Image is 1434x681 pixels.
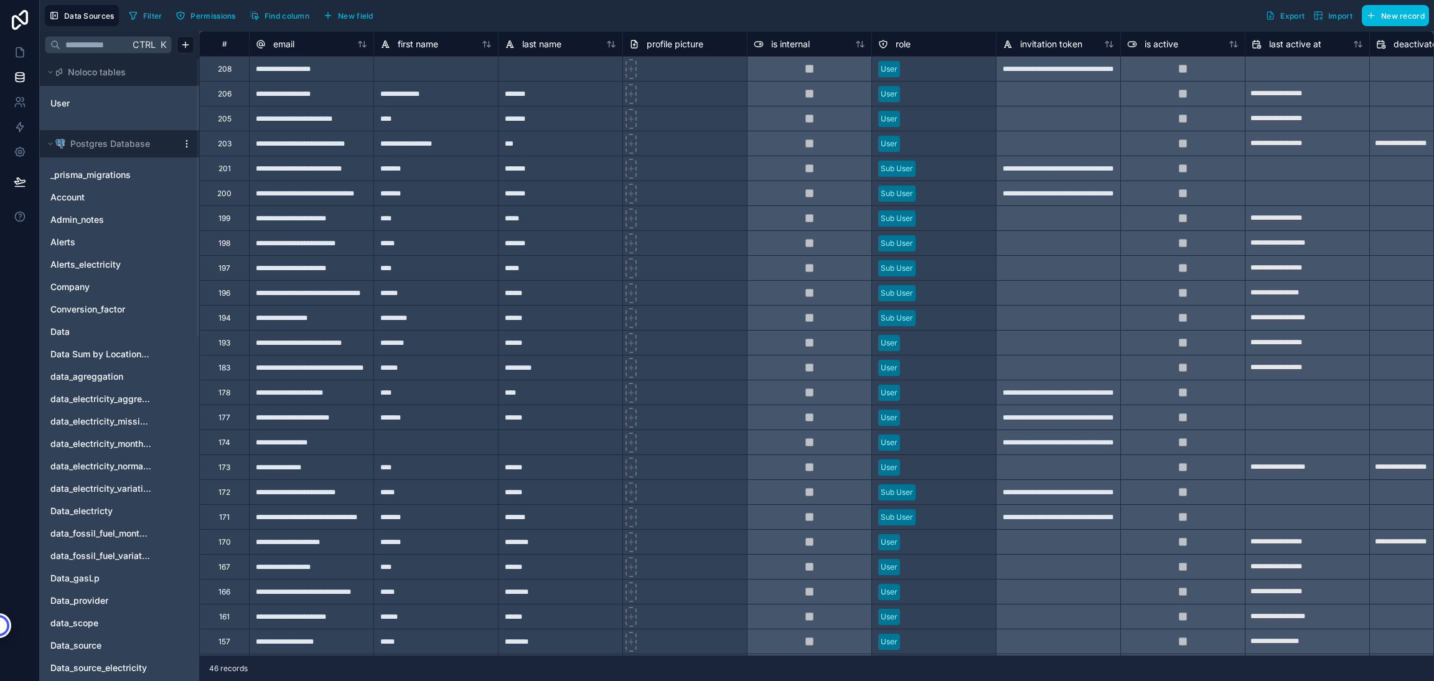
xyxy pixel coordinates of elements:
a: Data [50,326,164,338]
span: Data_provider [50,594,108,607]
div: User [881,537,897,548]
span: email [273,38,294,50]
div: 200 [217,189,232,199]
div: 183 [218,363,230,373]
div: 194 [218,313,231,323]
span: Conversion_factor [50,303,125,316]
span: Admin_notes [50,214,104,226]
div: 157 [218,637,230,647]
div: data_fossil_fuel_variation [45,546,194,566]
span: Noloco tables [68,66,126,78]
span: invitation token [1020,38,1082,50]
div: 173 [218,463,230,472]
div: Sub User [881,163,913,174]
span: Ctrl [131,37,157,52]
span: data_scope [50,617,98,629]
div: Sub User [881,263,913,274]
a: Data Sum by Location and Data type [50,348,151,360]
span: profile picture [647,38,703,50]
span: last active at [1269,38,1321,50]
div: 193 [218,338,230,348]
div: 205 [218,114,232,124]
a: Alerts_electricity [50,258,164,271]
span: Data_source_electricity [50,662,147,674]
span: data_agreggation [50,370,123,383]
div: Sub User [881,312,913,324]
a: data_scope [50,617,151,629]
div: 203 [218,139,232,149]
button: Import [1309,5,1357,26]
span: role [896,38,911,50]
div: 197 [218,263,230,273]
button: Export [1261,5,1309,26]
div: User [881,337,897,349]
div: data_scope [45,613,194,633]
div: Company [45,277,194,297]
button: Permissions [171,6,240,25]
span: Company [50,281,90,293]
span: Import [1328,11,1352,21]
a: data_fossil_fuel_variation [50,550,151,562]
div: 178 [218,388,230,398]
span: Data [50,326,70,338]
div: data_electricity_monthly_normalization [45,434,194,454]
span: New field [338,11,373,21]
div: data_electricity_normalization [45,456,194,476]
div: Sub User [881,288,913,299]
div: 174 [218,438,230,448]
div: 166 [218,587,230,597]
div: User [881,412,897,423]
a: User [50,97,151,110]
span: Permissions [190,11,235,21]
span: data_electricity_variation [50,482,151,495]
div: _prisma_migrations [45,165,194,185]
div: Account [45,187,194,207]
span: Account [50,191,85,204]
div: 206 [218,89,232,99]
div: 170 [218,537,231,547]
div: User [881,362,897,373]
div: data_fossil_fuel_monthly_normalization [45,524,194,543]
button: Noloco tables [45,63,187,81]
a: Alerts [50,236,164,248]
a: Conversion_factor [50,303,164,316]
span: Alerts_electricity [50,258,121,271]
a: Data_gasLp [50,572,164,585]
div: Sub User [881,512,913,523]
div: User [881,387,897,398]
a: data_fossil_fuel_monthly_normalization [50,527,151,540]
a: _prisma_migrations [50,169,164,181]
div: User [881,113,897,124]
div: Sub User [881,188,913,199]
img: Postgres logo [55,139,65,149]
span: New record [1381,11,1425,21]
span: is active [1145,38,1178,50]
div: 208 [218,64,232,74]
a: data_electricity_missing_data [50,415,151,428]
span: Data_gasLp [50,572,100,585]
a: Data_source [50,639,164,652]
div: 201 [218,164,231,174]
div: Admin_notes [45,210,194,230]
button: New field [319,6,378,25]
div: Data_electricty [45,501,194,521]
div: User [45,93,194,113]
a: New record [1357,5,1429,26]
div: 199 [218,214,230,223]
a: Data_source_electricity [50,662,164,674]
a: data_electricity_normalization [50,460,151,472]
button: Find column [245,6,314,25]
span: K [159,40,167,49]
span: Export [1280,11,1305,21]
div: Data_source [45,636,194,655]
div: Sub User [881,487,913,498]
span: Alerts [50,236,75,248]
div: Conversion_factor [45,299,194,319]
span: Data_electricty [50,505,113,517]
div: Data_provider [45,591,194,611]
div: data_electricity_variation [45,479,194,499]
